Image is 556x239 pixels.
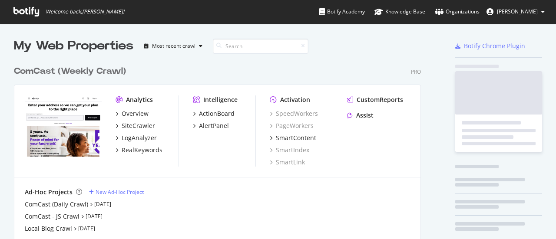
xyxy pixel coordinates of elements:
a: Overview [116,109,149,118]
a: Assist [347,111,374,120]
div: New Ad-Hoc Project [96,188,144,196]
div: Most recent crawl [152,43,195,49]
span: Eric Regan [497,8,538,15]
a: Botify Chrome Plugin [455,42,525,50]
div: Overview [122,109,149,118]
button: Most recent crawl [140,39,206,53]
div: SmartContent [276,134,316,142]
a: Local Blog Crawl [25,224,72,233]
div: My Web Properties [14,37,133,55]
div: RealKeywords [122,146,162,154]
div: Activation [280,95,310,104]
a: New Ad-Hoc Project [89,188,144,196]
div: Pro [411,68,421,75]
input: Search [213,39,308,54]
div: Botify Chrome Plugin [464,42,525,50]
a: [DATE] [86,213,103,220]
a: ComCast - JS Crawl [25,212,79,221]
div: Knowledge Base [374,7,425,16]
div: SiteCrawler [122,121,155,130]
a: ComCast (Daily Crawl) [25,200,88,209]
a: [DATE] [94,200,111,208]
div: Intelligence [203,95,238,104]
a: SmartIndex [270,146,309,154]
a: AlertPanel [193,121,229,130]
a: [DATE] [78,225,95,232]
div: ActionBoard [199,109,235,118]
a: SmartLink [270,158,305,167]
a: ComCast (Weekly Crawl) [14,65,129,78]
span: Welcome back, [PERSON_NAME] ! [46,8,124,15]
div: Ad-Hoc Projects [25,188,73,196]
a: SmartContent [270,134,316,142]
a: CustomReports [347,95,403,104]
div: Analytics [126,95,153,104]
a: RealKeywords [116,146,162,154]
button: [PERSON_NAME] [480,5,552,19]
div: ComCast (Weekly Crawl) [14,65,126,78]
div: Assist [356,111,374,120]
div: CustomReports [357,95,403,104]
a: PageWorkers [270,121,314,130]
a: ActionBoard [193,109,235,118]
img: www.xfinity.com [25,95,102,157]
a: SpeedWorkers [270,109,318,118]
div: LogAnalyzer [122,134,157,142]
div: Organizations [435,7,480,16]
div: Botify Academy [319,7,365,16]
a: SiteCrawler [116,121,155,130]
div: AlertPanel [199,121,229,130]
a: LogAnalyzer [116,134,157,142]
